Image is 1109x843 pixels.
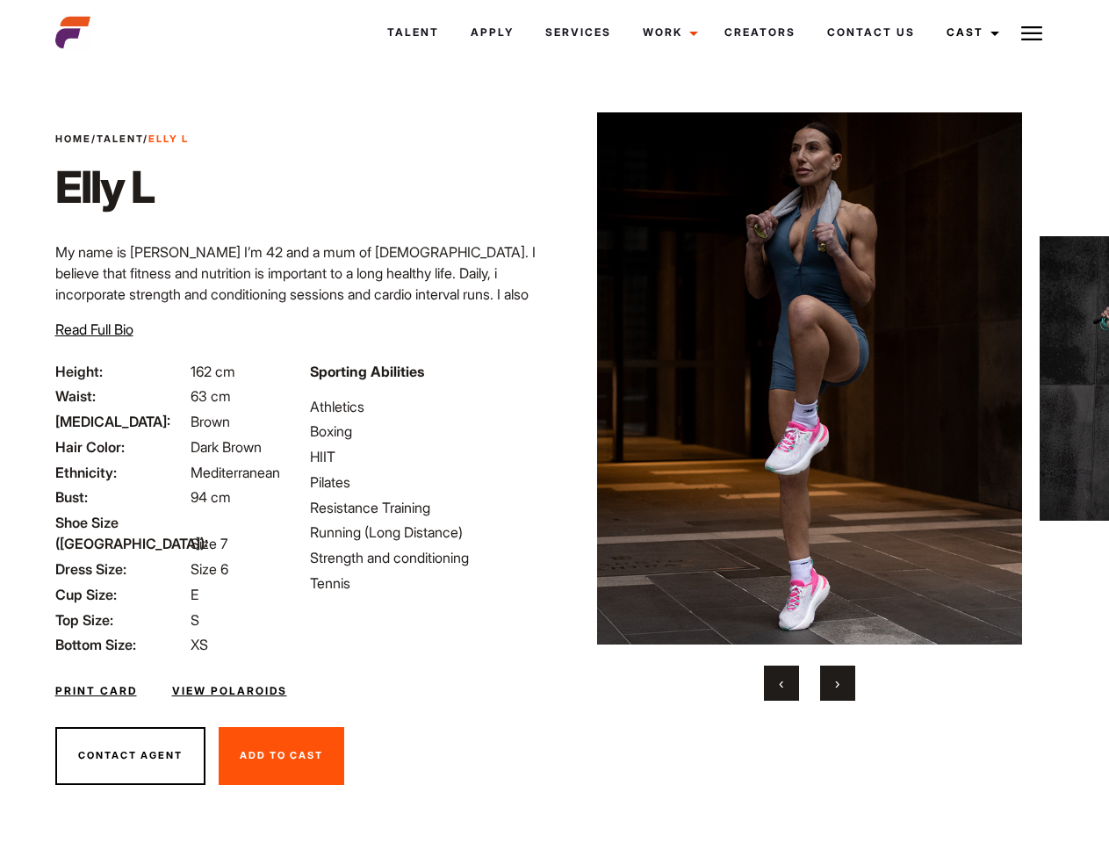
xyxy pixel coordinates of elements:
span: Waist: [55,385,187,407]
span: Hair Color: [55,436,187,458]
span: 94 cm [191,488,231,506]
li: Resistance Training [310,497,544,518]
a: Home [55,133,91,145]
a: Talent [371,9,455,56]
li: Running (Long Distance) [310,522,544,543]
li: Pilates [310,472,544,493]
span: Dark Brown [191,438,262,456]
span: 63 cm [191,387,231,405]
span: [MEDICAL_DATA]: [55,411,187,432]
span: / / [55,132,189,147]
li: Athletics [310,396,544,417]
h1: Elly L [55,161,189,213]
a: Talent [97,133,143,145]
span: Next [835,674,839,692]
span: XS [191,636,208,653]
span: Top Size: [55,609,187,630]
li: HIIT [310,446,544,467]
li: Strength and conditioning [310,547,544,568]
a: Cast [931,9,1010,56]
span: Cup Size: [55,584,187,605]
a: Print Card [55,683,137,699]
span: E [191,586,198,603]
span: Bottom Size: [55,634,187,655]
li: Tennis [310,573,544,594]
p: My name is [PERSON_NAME] I’m 42 and a mum of [DEMOGRAPHIC_DATA]. I believe that fitness and nutri... [55,241,544,389]
span: Add To Cast [240,749,323,761]
span: Read Full Bio [55,321,133,338]
span: Mediterranean [191,464,280,481]
span: Dress Size: [55,558,187,580]
button: Add To Cast [219,727,344,785]
a: Services [529,9,627,56]
span: S [191,611,199,629]
span: Previous [779,674,783,692]
a: Contact Us [811,9,931,56]
span: Bust: [55,486,187,508]
a: Work [627,9,709,56]
a: Apply [455,9,529,56]
img: Burger icon [1021,23,1042,44]
span: 162 cm [191,363,235,380]
span: Ethnicity: [55,462,187,483]
li: Boxing [310,421,544,442]
span: Size 7 [191,535,227,552]
img: cropped-aefm-brand-fav-22-square.png [55,15,90,50]
span: Brown [191,413,230,430]
a: View Polaroids [172,683,287,699]
span: Size 6 [191,560,228,578]
strong: Elly L [148,133,189,145]
strong: Sporting Abilities [310,363,424,380]
span: Shoe Size ([GEOGRAPHIC_DATA]): [55,512,187,554]
button: Contact Agent [55,727,205,785]
span: Height: [55,361,187,382]
a: Creators [709,9,811,56]
button: Read Full Bio [55,319,133,340]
